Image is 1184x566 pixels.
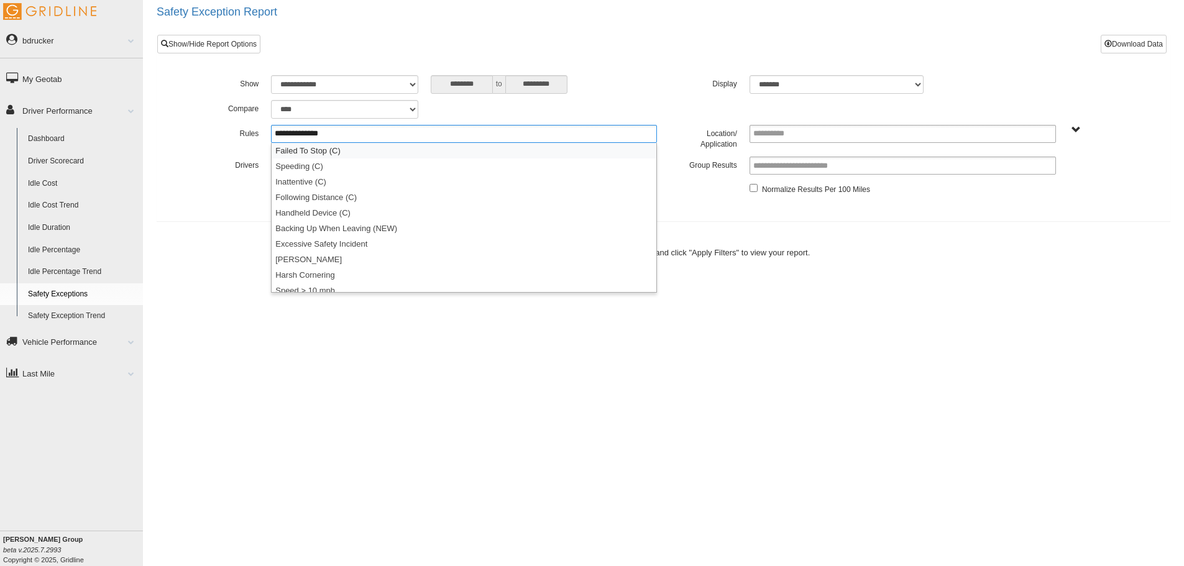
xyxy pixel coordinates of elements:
[3,3,96,20] img: Gridline
[22,239,143,262] a: Idle Percentage
[22,261,143,283] a: Idle Percentage Trend
[185,100,265,115] label: Compare
[22,150,143,173] a: Driver Scorecard
[3,534,143,565] div: Copyright © 2025, Gridline
[154,247,1173,258] div: Please select your filter options above and click "Apply Filters" to view your report.
[1101,35,1167,53] button: Download Data
[157,35,260,53] a: Show/Hide Report Options
[663,75,743,90] label: Display
[272,267,656,283] li: Harsh Cornering
[185,125,265,140] label: Rules
[22,217,143,239] a: Idle Duration
[272,221,656,236] li: Backing Up When Leaving (NEW)
[22,173,143,195] a: Idle Cost
[272,205,656,221] li: Handheld Device (C)
[272,283,656,298] li: Speed > 10 mph
[3,536,83,543] b: [PERSON_NAME] Group
[272,158,656,174] li: Speeding (C)
[272,174,656,189] li: Inattentive (C)
[185,157,265,171] label: Drivers
[22,283,143,306] a: Safety Exceptions
[157,6,1184,19] h2: Safety Exception Report
[22,128,143,150] a: Dashboard
[762,181,870,196] label: Normalize Results Per 100 Miles
[272,189,656,205] li: Following Distance (C)
[663,157,743,171] label: Group Results
[493,75,505,94] span: to
[272,143,656,158] li: Failed To Stop (C)
[185,75,265,90] label: Show
[272,236,656,252] li: Excessive Safety Incident
[22,194,143,217] a: Idle Cost Trend
[663,125,743,150] label: Location/ Application
[22,305,143,327] a: Safety Exception Trend
[3,546,61,554] i: beta v.2025.7.2993
[272,252,656,267] li: [PERSON_NAME]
